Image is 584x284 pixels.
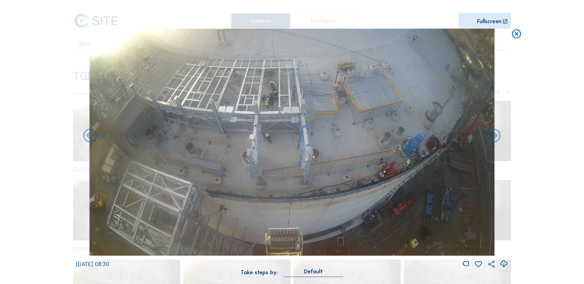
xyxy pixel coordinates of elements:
div: Fullscreen [477,19,502,24]
div: Take steps by: [241,270,278,275]
i: Back [485,128,502,145]
div: Default [304,269,323,274]
span: [DATE] 08:30 [76,261,109,268]
div: Default [284,269,343,277]
img: Image [89,29,495,256]
i: Forward [82,128,99,145]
